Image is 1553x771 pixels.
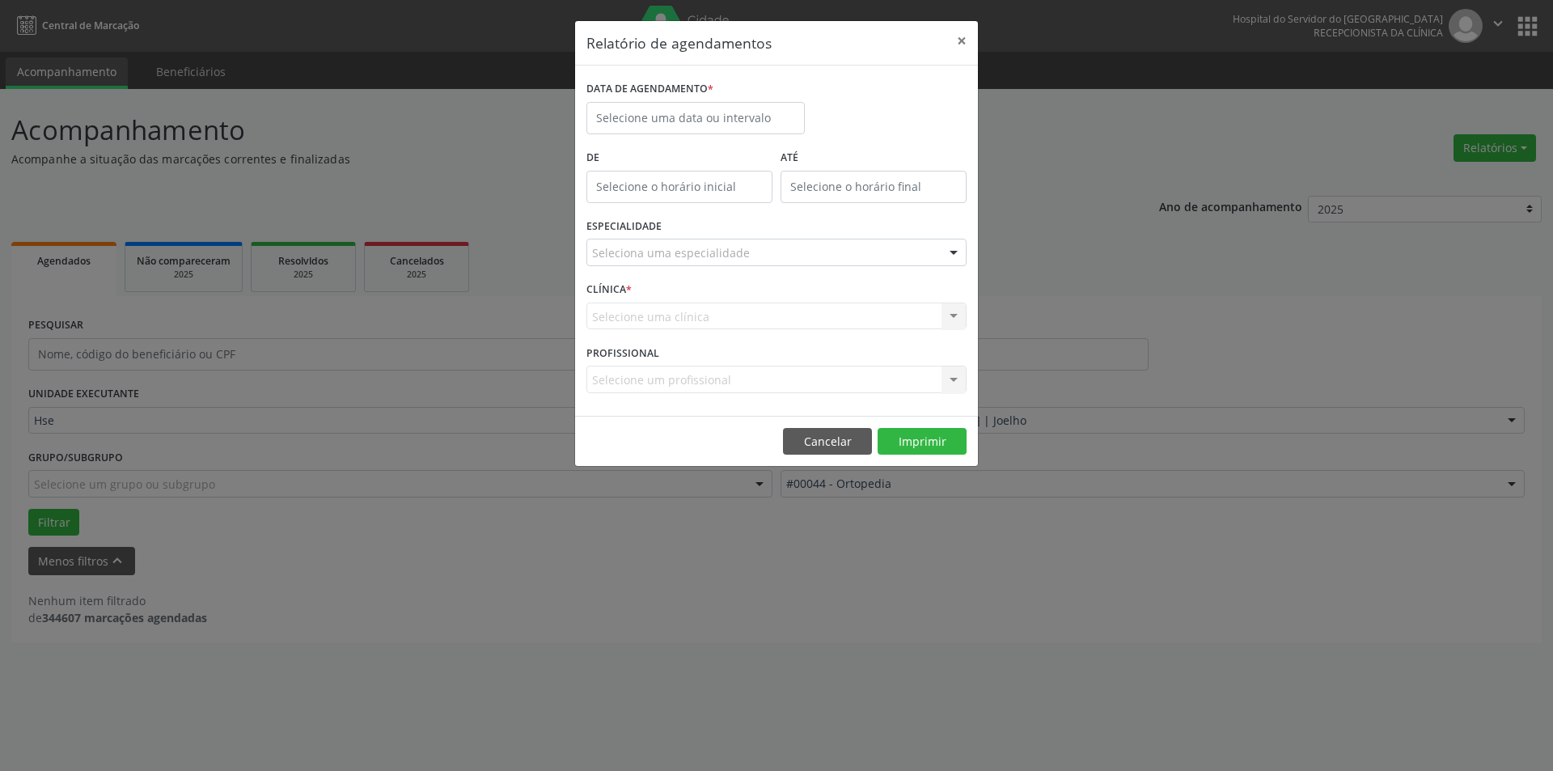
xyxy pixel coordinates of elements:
[878,428,967,455] button: Imprimir
[586,171,772,203] input: Selecione o horário inicial
[783,428,872,455] button: Cancelar
[586,341,659,366] label: PROFISSIONAL
[586,277,632,303] label: CLÍNICA
[586,146,772,171] label: De
[586,77,713,102] label: DATA DE AGENDAMENTO
[586,32,772,53] h5: Relatório de agendamentos
[781,146,967,171] label: ATÉ
[592,244,750,261] span: Seleciona uma especialidade
[946,21,978,61] button: Close
[586,214,662,239] label: ESPECIALIDADE
[586,102,805,134] input: Selecione uma data ou intervalo
[781,171,967,203] input: Selecione o horário final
